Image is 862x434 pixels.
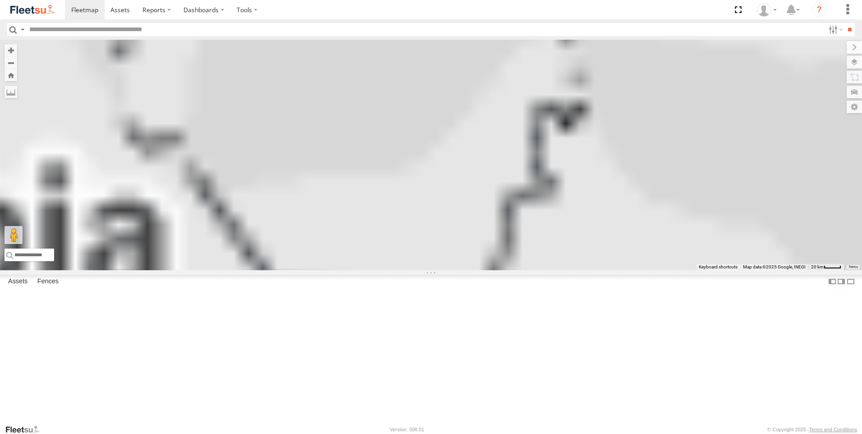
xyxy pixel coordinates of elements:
[848,265,858,269] a: Terms (opens in new tab)
[809,427,857,432] a: Terms and Conditions
[767,427,857,432] div: © Copyright 2025 -
[846,275,855,288] label: Hide Summary Table
[699,264,738,270] button: Keyboard shortcuts
[847,101,862,113] label: Map Settings
[9,4,56,16] img: fleetsu-logo-horizontal.svg
[5,56,17,69] button: Zoom out
[5,69,17,81] button: Zoom Home
[33,275,63,288] label: Fences
[4,275,32,288] label: Assets
[5,86,17,98] label: Measure
[19,23,26,36] label: Search Query
[5,226,23,244] button: Drag Pegman onto the map to open Street View
[390,427,424,432] div: Version: 308.01
[5,425,46,434] a: Visit our Website
[811,264,824,269] span: 20 km
[828,275,837,288] label: Dock Summary Table to the Left
[837,275,846,288] label: Dock Summary Table to the Right
[825,23,844,36] label: Search Filter Options
[808,264,844,270] button: Map Scale: 20 km per 35 pixels
[812,3,826,17] i: ?
[743,264,806,269] span: Map data ©2025 Google, INEGI
[754,3,780,17] div: Mohamed Ashif
[5,44,17,56] button: Zoom in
